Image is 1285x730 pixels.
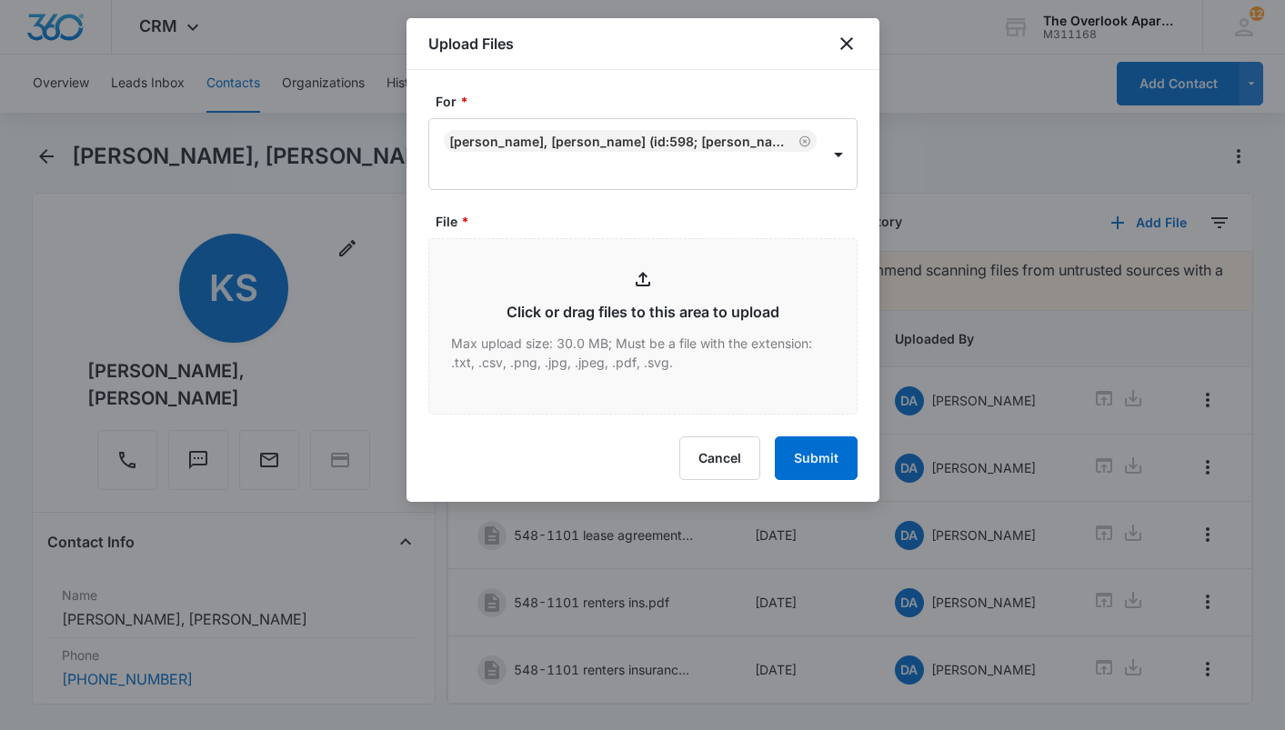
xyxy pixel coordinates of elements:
button: Cancel [679,436,760,480]
div: [PERSON_NAME], [PERSON_NAME] (ID:598; [PERSON_NAME][EMAIL_ADDRESS][DOMAIN_NAME]; 8166345667) [449,134,795,149]
button: close [836,33,858,55]
label: File [436,212,865,231]
h1: Upload Files [428,33,514,55]
button: Submit [775,436,858,480]
label: For [436,92,865,111]
div: Remove Kelley Shore, Brandon Green (ID:598; kelley.shore14@gmail.com; 8166345667) [795,135,811,147]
